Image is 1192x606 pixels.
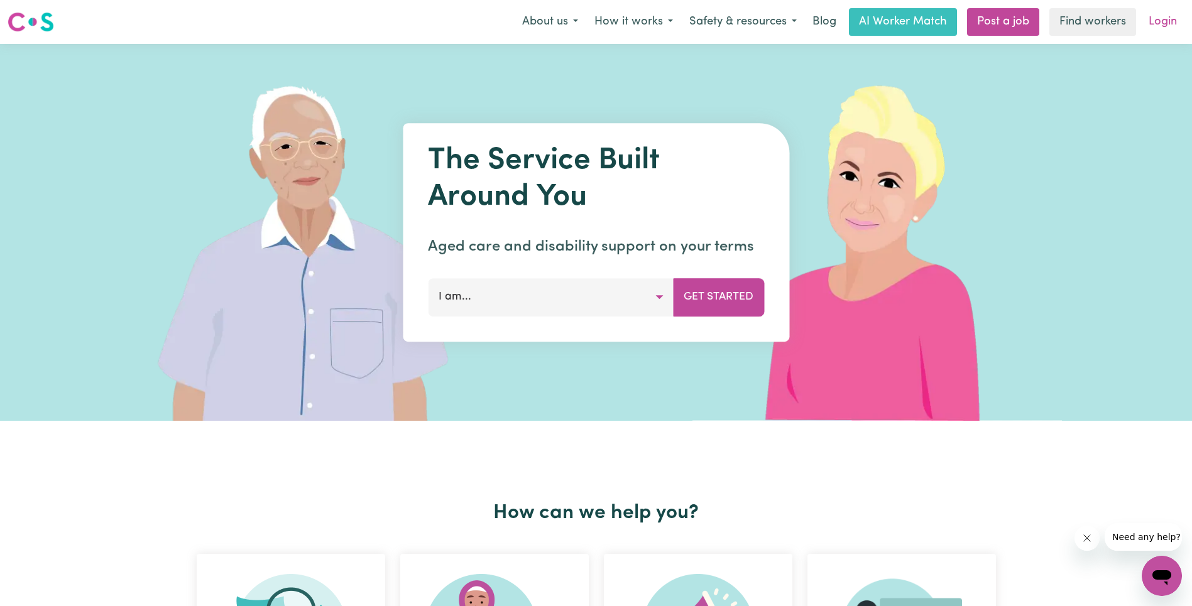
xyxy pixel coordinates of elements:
button: About us [514,9,586,35]
button: I am... [428,278,674,316]
img: Careseekers logo [8,11,54,33]
a: Blog [805,8,844,36]
h2: How can we help you? [189,501,1003,525]
a: Post a job [967,8,1039,36]
iframe: Button to launch messaging window [1142,556,1182,596]
button: Safety & resources [681,9,805,35]
a: Find workers [1049,8,1136,36]
button: Get Started [673,278,764,316]
a: AI Worker Match [849,8,957,36]
p: Aged care and disability support on your terms [428,235,764,258]
a: Login [1141,8,1184,36]
iframe: Message from company [1105,523,1182,551]
a: Careseekers logo [8,8,54,36]
button: How it works [586,9,681,35]
iframe: Close message [1074,526,1100,551]
h1: The Service Built Around You [428,143,764,215]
